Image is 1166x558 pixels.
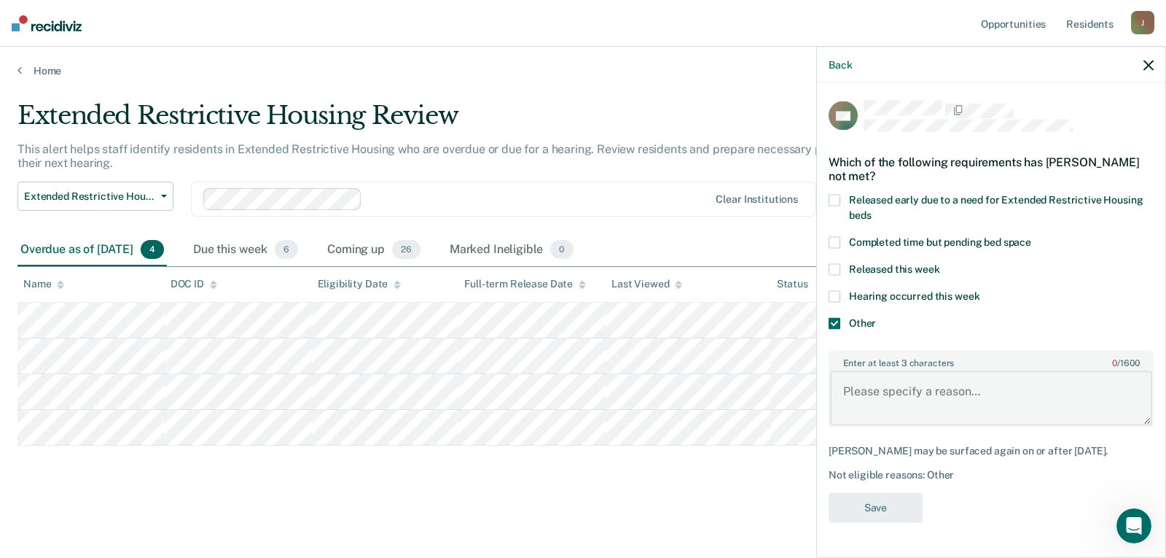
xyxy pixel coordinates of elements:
[829,444,1154,457] div: [PERSON_NAME] may be surfaced again on or after [DATE].
[23,278,64,290] div: Name
[1112,358,1139,368] span: / 1600
[12,15,82,31] img: Recidiviz
[171,278,217,290] div: DOC ID
[324,234,423,266] div: Coming up
[464,278,586,290] div: Full-term Release Date
[830,352,1152,368] label: Enter at least 3 characters
[392,240,420,259] span: 26
[1131,11,1154,34] div: J
[849,317,876,329] span: Other
[829,469,1154,481] div: Not eligible reasons: Other
[716,193,798,206] div: Clear institutions
[141,240,164,259] span: 4
[275,240,298,259] span: 6
[17,101,892,142] div: Extended Restrictive Housing Review
[17,234,167,266] div: Overdue as of [DATE]
[550,240,573,259] span: 0
[190,234,301,266] div: Due this week
[849,236,1031,248] span: Completed time but pending bed space
[849,263,939,275] span: Released this week
[611,278,682,290] div: Last Viewed
[17,142,890,170] p: This alert helps staff identify residents in Extended Restrictive Housing who are overdue or due ...
[447,234,576,266] div: Marked Ineligible
[829,143,1154,194] div: Which of the following requirements has [PERSON_NAME] not met?
[849,194,1143,221] span: Released early due to a need for Extended Restrictive Housing beds
[17,64,1149,77] a: Home
[829,493,923,523] button: Save
[1116,508,1151,543] iframe: Intercom live chat
[24,190,155,203] span: Extended Restrictive Housing Review
[777,278,808,290] div: Status
[829,58,852,71] button: Back
[1112,358,1117,368] span: 0
[318,278,402,290] div: Eligibility Date
[849,290,979,302] span: Hearing occurred this week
